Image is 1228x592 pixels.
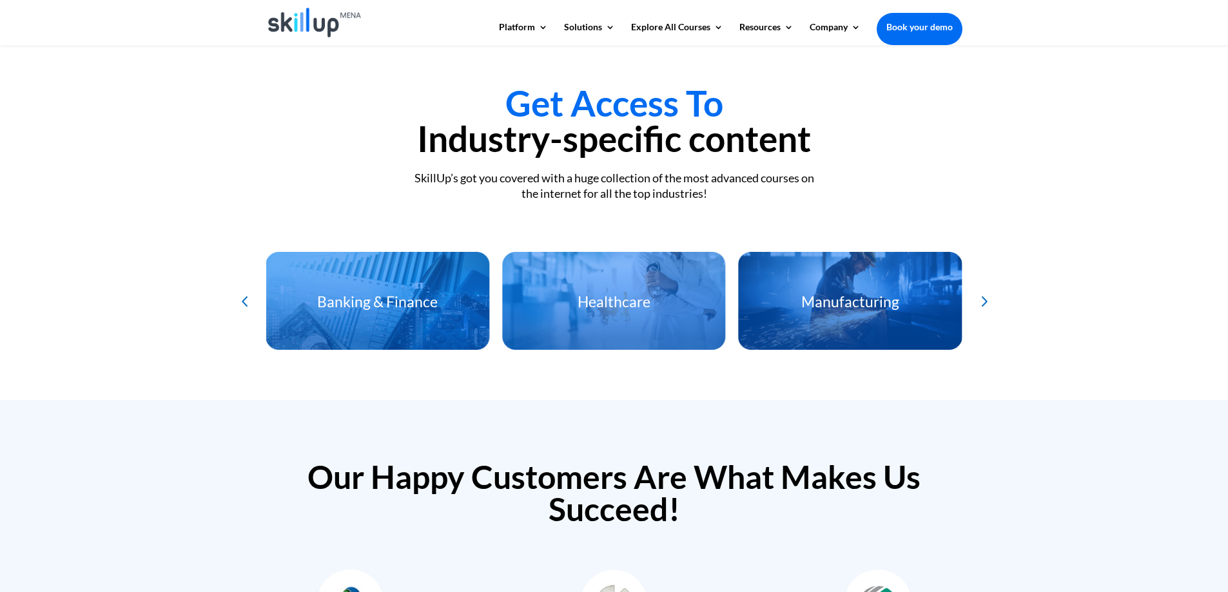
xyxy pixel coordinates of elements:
a: Book your demo [877,13,962,41]
a: Solutions [564,23,615,44]
a: Explore All Courses [631,23,723,44]
div: 6 / 12 [502,252,726,350]
a: Company [810,23,861,44]
div: 7 / 12 [739,252,962,350]
h3: Manufacturing [739,294,962,316]
div: 5 / 12 [266,252,489,350]
a: Platform [499,23,548,44]
div: Previous slide [234,291,255,312]
iframe: Chat Widget [1013,453,1228,592]
h3: Banking & Finance [266,294,489,316]
div: SkillUp’s got you covered with a huge collection of the most advanced courses on the internet for... [266,171,962,201]
div: Next slide [973,291,994,312]
span: Get Access To [505,82,723,124]
h2: Our Happy Customers Are What Makes Us Succeed! [266,461,962,531]
h3: Healthcare [502,294,726,316]
a: Resources [739,23,794,44]
img: Skillup Mena [268,8,362,37]
h2: Industry-specific content [266,86,962,163]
